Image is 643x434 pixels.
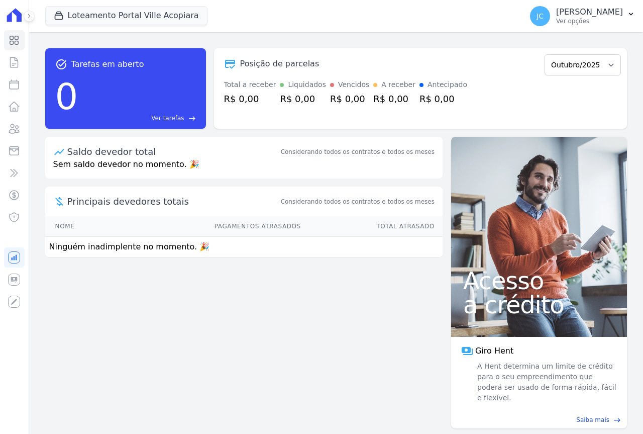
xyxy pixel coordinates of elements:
[301,216,443,237] th: Total Atrasado
[281,197,435,206] span: Considerando todos os contratos e todos os meses
[116,216,301,237] th: Pagamentos Atrasados
[330,92,369,106] div: R$ 0,00
[427,79,467,90] div: Antecipado
[463,293,615,317] span: a crédito
[240,58,319,70] div: Posição de parcelas
[55,70,78,123] div: 0
[475,345,513,357] span: Giro Hent
[224,79,276,90] div: Total a receber
[45,216,116,237] th: Nome
[556,17,623,25] p: Ver opções
[82,114,195,123] a: Ver tarefas east
[419,92,467,106] div: R$ 0,00
[338,79,369,90] div: Vencidos
[280,92,326,106] div: R$ 0,00
[463,269,615,293] span: Acesso
[457,415,621,424] a: Saiba mais east
[288,79,326,90] div: Liquidados
[45,158,443,179] p: Sem saldo devedor no momento. 🎉
[71,58,144,70] span: Tarefas em aberto
[67,145,279,158] div: Saldo devedor total
[224,92,276,106] div: R$ 0,00
[45,237,443,257] td: Ninguém inadimplente no momento. 🎉
[613,416,621,424] span: east
[45,6,207,25] button: Loteamento Portal Ville Acopiara
[576,415,609,424] span: Saiba mais
[281,147,435,156] div: Considerando todos os contratos e todos os meses
[475,361,617,403] span: A Hent determina um limite de crédito para o seu empreendimento que poderá ser usado de forma ráp...
[151,114,184,123] span: Ver tarefas
[373,92,415,106] div: R$ 0,00
[55,58,67,70] span: task_alt
[188,115,196,122] span: east
[67,195,279,208] span: Principais devedores totais
[381,79,415,90] div: A receber
[537,13,544,20] span: JC
[556,7,623,17] p: [PERSON_NAME]
[522,2,643,30] button: JC [PERSON_NAME] Ver opções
